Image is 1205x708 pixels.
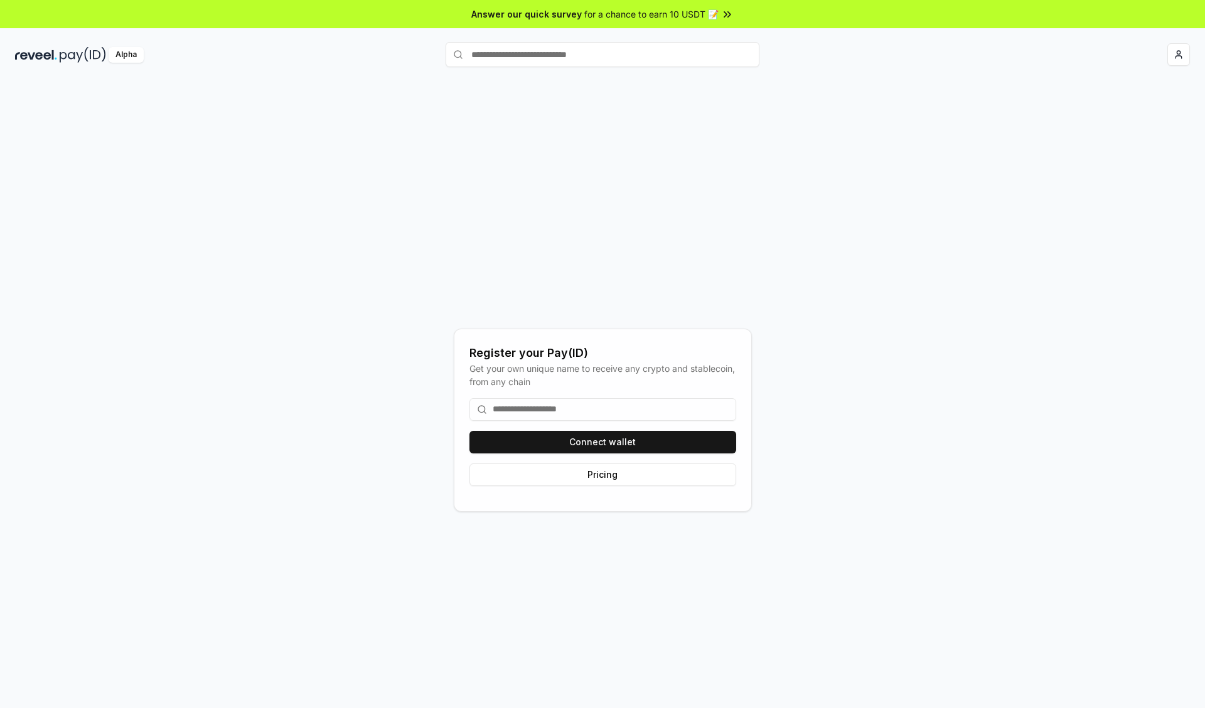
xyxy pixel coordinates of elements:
img: pay_id [60,47,106,63]
button: Pricing [469,463,736,486]
span: for a chance to earn 10 USDT 📝 [584,8,719,21]
span: Answer our quick survey [471,8,582,21]
div: Get your own unique name to receive any crypto and stablecoin, from any chain [469,362,736,388]
img: reveel_dark [15,47,57,63]
div: Register your Pay(ID) [469,344,736,362]
button: Connect wallet [469,431,736,453]
div: Alpha [109,47,144,63]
